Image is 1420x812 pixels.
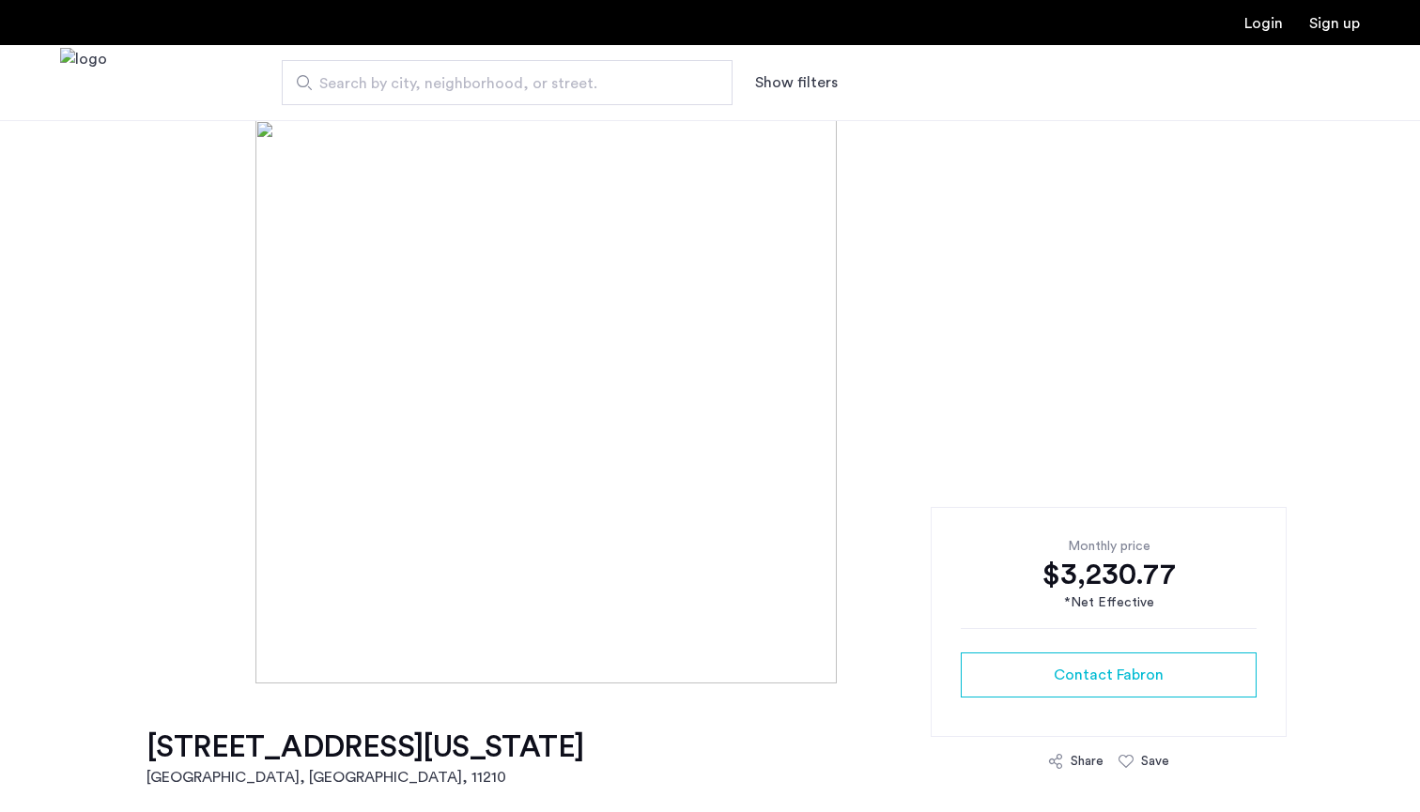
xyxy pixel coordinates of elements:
a: Cazamio Logo [60,48,107,118]
input: Apartment Search [282,60,733,105]
div: *Net Effective [961,593,1257,613]
div: $3,230.77 [961,556,1257,593]
div: Share [1071,752,1104,771]
h2: [GEOGRAPHIC_DATA], [GEOGRAPHIC_DATA] , 11210 [147,766,583,789]
img: logo [60,48,107,118]
span: Search by city, neighborhood, or street. [319,72,680,95]
img: [object%20Object] [255,120,1165,683]
span: Contact Fabron [1054,664,1164,686]
div: Save [1141,752,1169,771]
a: [STREET_ADDRESS][US_STATE][GEOGRAPHIC_DATA], [GEOGRAPHIC_DATA], 11210 [147,728,583,789]
div: Monthly price [961,537,1257,556]
a: Registration [1309,16,1360,31]
h1: [STREET_ADDRESS][US_STATE] [147,728,583,766]
button: Show or hide filters [755,71,838,94]
button: button [961,652,1257,697]
a: Login [1244,16,1283,31]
